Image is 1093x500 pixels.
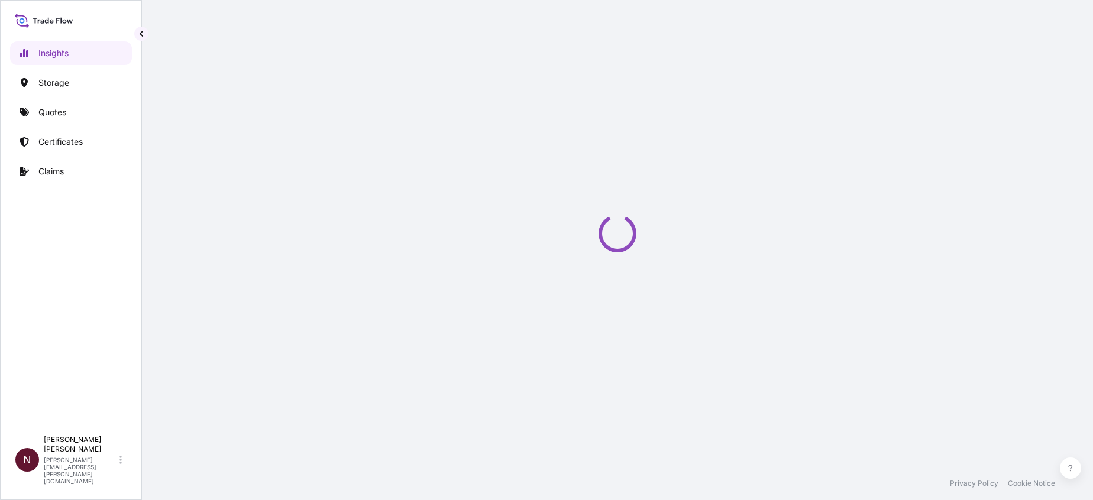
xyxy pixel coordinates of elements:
[38,47,69,59] p: Insights
[38,165,64,177] p: Claims
[38,106,66,118] p: Quotes
[10,130,132,154] a: Certificates
[23,454,31,466] span: N
[44,456,117,485] p: [PERSON_NAME][EMAIL_ADDRESS][PERSON_NAME][DOMAIN_NAME]
[10,160,132,183] a: Claims
[38,77,69,89] p: Storage
[10,100,132,124] a: Quotes
[10,71,132,95] a: Storage
[10,41,132,65] a: Insights
[38,136,83,148] p: Certificates
[950,479,998,488] a: Privacy Policy
[44,435,117,454] p: [PERSON_NAME] [PERSON_NAME]
[1008,479,1055,488] a: Cookie Notice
